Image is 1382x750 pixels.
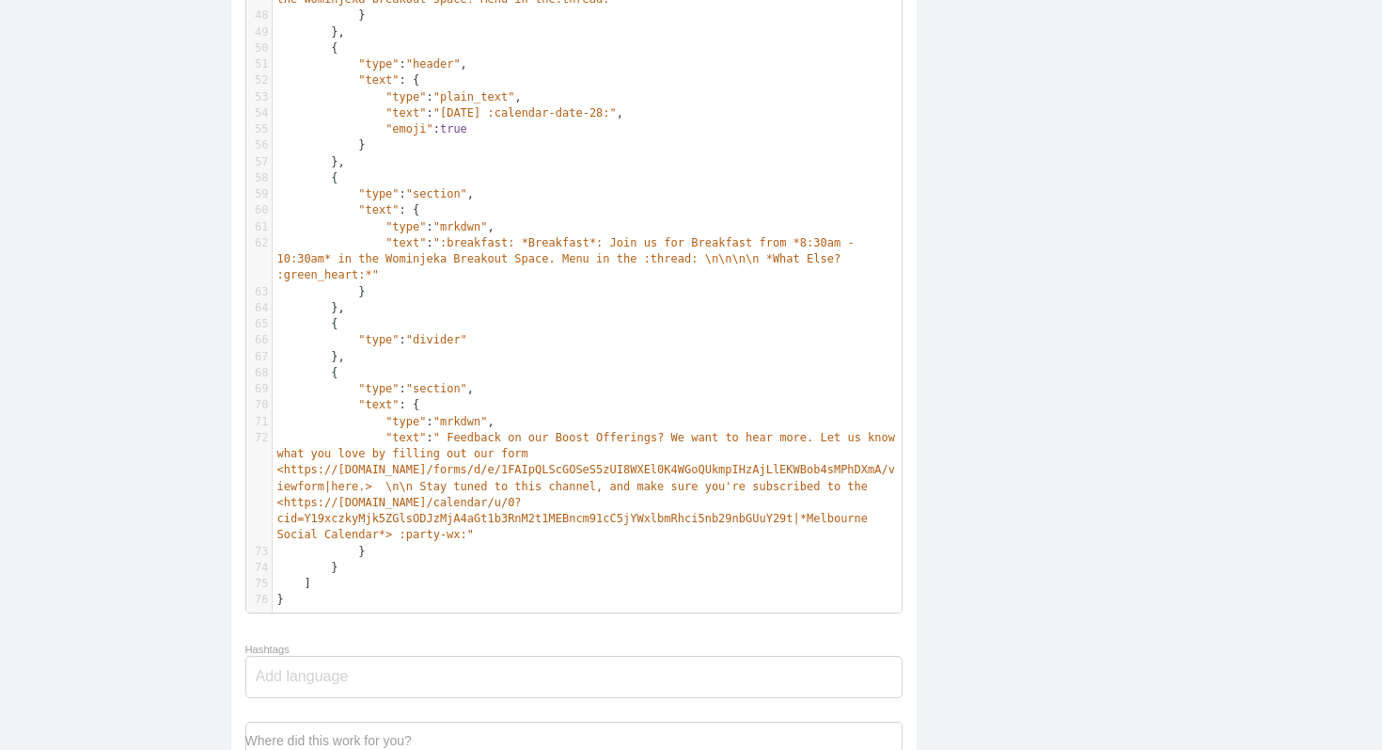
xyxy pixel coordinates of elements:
[246,121,272,137] div: 55
[246,397,272,413] div: 70
[277,203,420,216] span: : {
[358,382,399,395] span: "type"
[358,333,399,346] span: "type"
[246,235,272,251] div: 62
[385,431,426,444] span: "text"
[277,57,467,71] span: : ,
[277,138,366,152] span: }
[246,89,272,105] div: 53
[406,382,467,395] span: "section"
[246,40,272,56] div: 50
[245,733,412,748] label: Where did this work for you?
[277,561,338,574] span: }
[277,285,366,298] span: }
[440,122,467,136] span: true
[277,577,311,590] span: ]
[358,398,399,411] span: "text"
[246,24,272,40] div: 49
[246,186,272,202] div: 59
[277,593,284,606] span: }
[277,301,345,314] span: },
[358,73,399,87] span: "text"
[385,122,433,136] span: "emoji"
[385,220,426,233] span: "type"
[246,137,272,153] div: 56
[277,106,624,120] span: : ,
[277,545,366,558] span: }
[277,236,861,282] span: ":breakfast: *Breakfast*: Join us for Breakfast from *8:30am - 10:30am* in the Wominjeka Breakout...
[277,122,467,136] span: :
[277,8,366,22] span: }
[433,106,617,120] span: "[DATE] :calendar-date-28:"
[358,57,399,71] span: "type"
[433,415,488,428] span: "mrkdwn"
[277,398,420,411] span: : {
[246,105,272,121] div: 54
[246,56,272,72] div: 51
[277,236,861,282] span: :
[246,170,272,186] div: 58
[385,90,426,104] span: "type"
[277,41,338,55] span: {
[246,430,272,446] div: 72
[277,350,345,363] span: },
[246,381,272,397] div: 69
[246,414,272,430] div: 71
[433,90,515,104] span: "plain_text"
[385,236,426,249] span: "text"
[406,187,467,200] span: "section"
[277,431,903,542] span: " Feedback on our Boost Offerings? We want to hear more. Let us know what you love by filling out...
[245,644,290,655] label: Hashtags
[277,431,903,542] span: :
[406,333,467,346] span: "divider"
[246,202,272,218] div: 60
[277,333,467,346] span: :
[246,316,272,332] div: 65
[246,349,272,365] div: 67
[246,300,272,316] div: 64
[246,544,272,560] div: 73
[385,415,426,428] span: "type"
[246,592,272,608] div: 76
[246,154,272,170] div: 57
[277,366,338,379] span: {
[277,415,495,428] span: : ,
[406,57,461,71] span: "header"
[277,220,495,233] span: : ,
[277,382,475,395] span: : ,
[277,90,522,104] span: : ,
[246,332,272,348] div: 66
[277,187,475,200] span: : ,
[277,73,420,87] span: : {
[246,576,272,592] div: 75
[277,25,345,39] span: },
[277,155,345,168] span: },
[277,171,338,184] span: {
[246,284,272,300] div: 63
[433,220,488,233] span: "mrkdwn"
[358,203,399,216] span: "text"
[246,365,272,381] div: 68
[256,657,369,696] input: Add language
[385,106,426,120] span: "text"
[277,317,338,330] span: {
[246,560,272,576] div: 74
[358,187,399,200] span: "type"
[246,219,272,235] div: 61
[246,8,272,24] div: 48
[246,72,272,88] div: 52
